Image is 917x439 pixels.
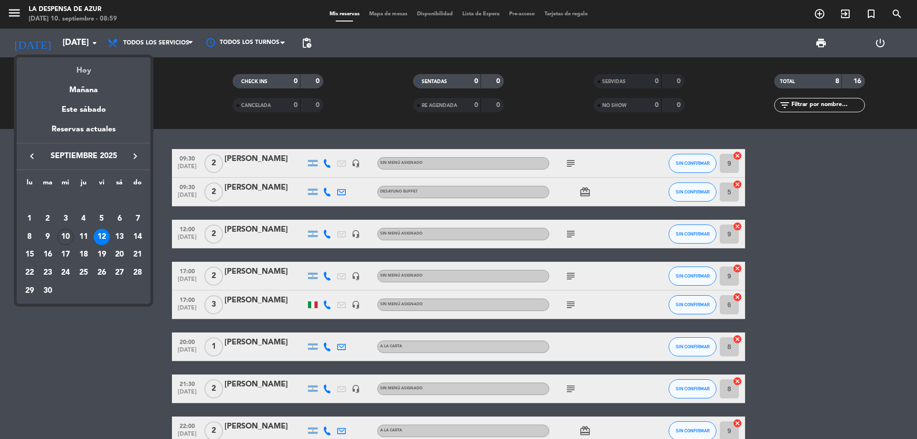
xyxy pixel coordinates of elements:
div: 1 [21,211,38,227]
div: 21 [129,246,146,263]
td: 2 de septiembre de 2025 [39,210,57,228]
td: 15 de septiembre de 2025 [21,246,39,264]
div: 11 [75,229,92,245]
td: 24 de septiembre de 2025 [56,264,75,282]
td: 7 de septiembre de 2025 [128,210,147,228]
div: 3 [57,211,74,227]
th: lunes [21,177,39,192]
div: 6 [111,211,128,227]
div: 4 [75,211,92,227]
div: 5 [94,211,110,227]
div: 24 [57,265,74,281]
td: SEP. [21,192,147,210]
td: 3 de septiembre de 2025 [56,210,75,228]
td: 12 de septiembre de 2025 [93,228,111,246]
th: miércoles [56,177,75,192]
th: viernes [93,177,111,192]
td: 25 de septiembre de 2025 [75,264,93,282]
td: 22 de septiembre de 2025 [21,264,39,282]
td: 6 de septiembre de 2025 [111,210,129,228]
div: 13 [111,229,128,245]
div: 29 [21,283,38,299]
div: 22 [21,265,38,281]
div: 7 [129,211,146,227]
th: sábado [111,177,129,192]
td: 19 de septiembre de 2025 [93,246,111,264]
td: 1 de septiembre de 2025 [21,210,39,228]
div: 14 [129,229,146,245]
td: 27 de septiembre de 2025 [111,264,129,282]
i: keyboard_arrow_right [129,150,141,162]
td: 17 de septiembre de 2025 [56,246,75,264]
div: 27 [111,265,128,281]
th: jueves [75,177,93,192]
td: 4 de septiembre de 2025 [75,210,93,228]
td: 30 de septiembre de 2025 [39,282,57,300]
div: 28 [129,265,146,281]
div: 8 [21,229,38,245]
td: 14 de septiembre de 2025 [128,228,147,246]
div: 16 [40,246,56,263]
td: 29 de septiembre de 2025 [21,282,39,300]
div: 23 [40,265,56,281]
div: 15 [21,246,38,263]
td: 18 de septiembre de 2025 [75,246,93,264]
td: 23 de septiembre de 2025 [39,264,57,282]
div: 19 [94,246,110,263]
div: Mañana [17,77,150,96]
div: 2 [40,211,56,227]
td: 21 de septiembre de 2025 [128,246,147,264]
td: 9 de septiembre de 2025 [39,228,57,246]
th: domingo [128,177,147,192]
i: keyboard_arrow_left [26,150,38,162]
td: 5 de septiembre de 2025 [93,210,111,228]
div: 12 [94,229,110,245]
td: 26 de septiembre de 2025 [93,264,111,282]
td: 16 de septiembre de 2025 [39,246,57,264]
div: Hoy [17,57,150,77]
button: keyboard_arrow_left [23,150,41,162]
div: 26 [94,265,110,281]
div: 9 [40,229,56,245]
div: 30 [40,283,56,299]
td: 11 de septiembre de 2025 [75,228,93,246]
td: 28 de septiembre de 2025 [128,264,147,282]
td: 10 de septiembre de 2025 [56,228,75,246]
td: 13 de septiembre de 2025 [111,228,129,246]
div: Reservas actuales [17,123,150,143]
div: 25 [75,265,92,281]
div: 10 [57,229,74,245]
span: septiembre 2025 [41,150,127,162]
div: 18 [75,246,92,263]
td: 20 de septiembre de 2025 [111,246,129,264]
td: 8 de septiembre de 2025 [21,228,39,246]
th: martes [39,177,57,192]
div: 17 [57,246,74,263]
button: keyboard_arrow_right [127,150,144,162]
div: Este sábado [17,96,150,123]
div: 20 [111,246,128,263]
